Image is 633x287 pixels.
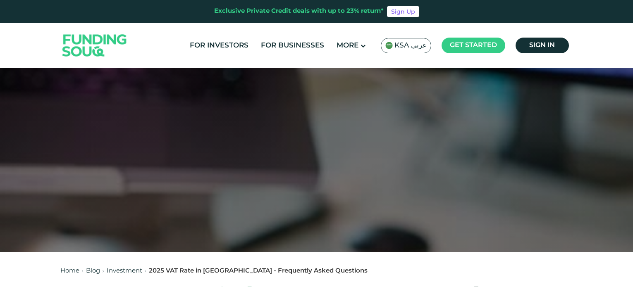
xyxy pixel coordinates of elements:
a: Blog [86,268,100,274]
div: 2025 VAT Rate in [GEOGRAPHIC_DATA] - Frequently Asked Questions [149,266,368,276]
a: For Businesses [259,39,326,52]
img: SA Flag [385,42,393,49]
a: Investment [107,268,142,274]
span: KSA عربي [394,41,427,50]
span: Get started [450,42,497,48]
img: Logo [54,25,135,66]
span: More [337,42,358,49]
span: Sign in [529,42,555,48]
a: Home [60,268,79,274]
a: For Investors [188,39,251,52]
div: Exclusive Private Credit deals with up to 23% return* [214,7,384,16]
a: Sign in [516,38,569,53]
a: Sign Up [387,6,419,17]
